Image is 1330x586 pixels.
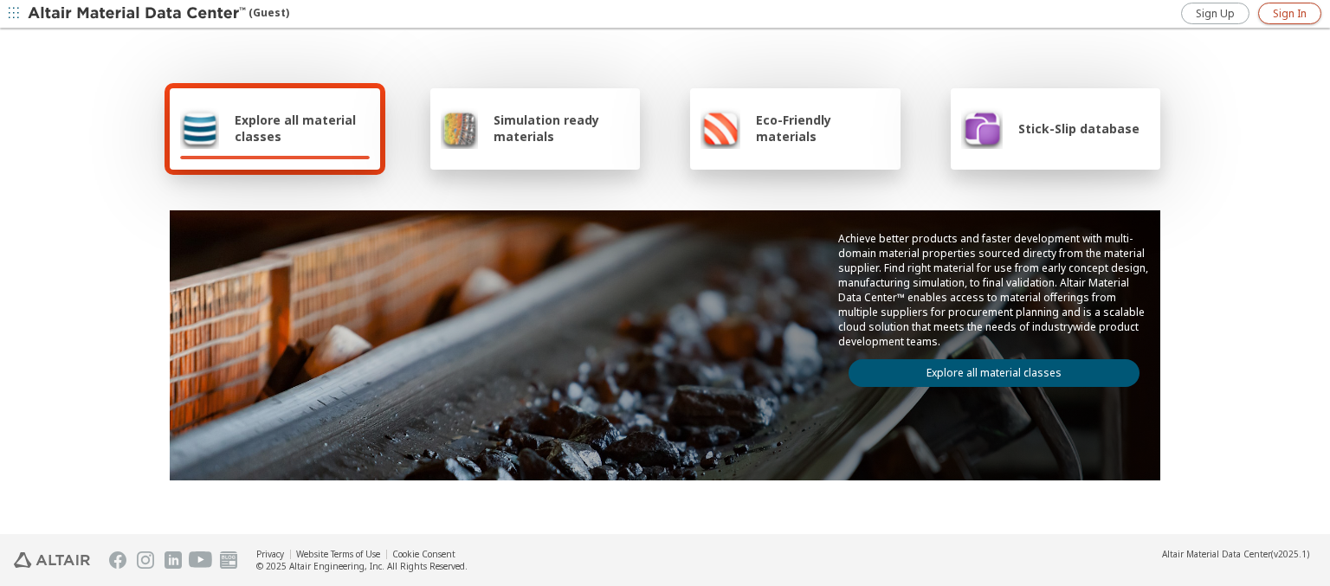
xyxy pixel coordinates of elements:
a: Sign Up [1181,3,1249,24]
a: Website Terms of Use [296,548,380,560]
img: Explore all material classes [180,107,219,149]
span: Sign In [1273,7,1307,21]
span: Explore all material classes [235,112,370,145]
span: Altair Material Data Center [1162,548,1271,560]
span: Sign Up [1196,7,1235,21]
img: Eco-Friendly materials [701,107,740,149]
img: Stick-Slip database [961,107,1003,149]
img: Simulation ready materials [441,107,478,149]
span: Stick-Slip database [1018,120,1140,137]
a: Privacy [256,548,284,560]
span: Simulation ready materials [494,112,629,145]
a: Explore all material classes [849,359,1140,387]
img: Altair Material Data Center [28,5,249,23]
a: Sign In [1258,3,1321,24]
p: Achieve better products and faster development with multi-domain material properties sourced dire... [838,231,1150,349]
img: Altair Engineering [14,552,90,568]
span: Eco-Friendly materials [756,112,889,145]
div: (v2025.1) [1162,548,1309,560]
div: (Guest) [28,5,289,23]
div: © 2025 Altair Engineering, Inc. All Rights Reserved. [256,560,468,572]
a: Cookie Consent [392,548,455,560]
